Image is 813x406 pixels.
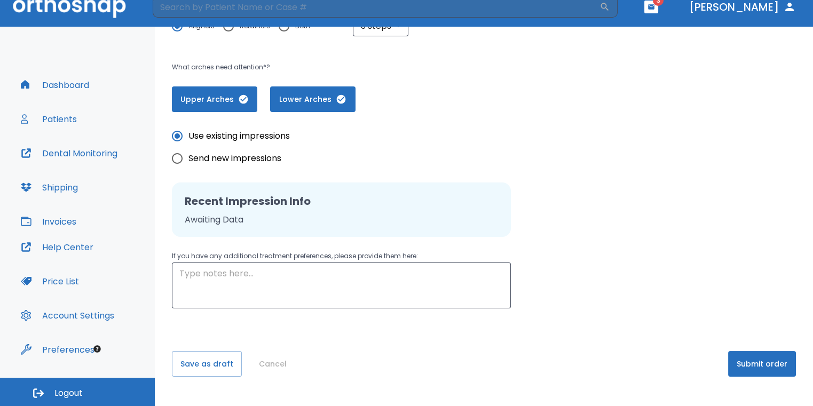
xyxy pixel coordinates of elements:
p: Awaiting Data [185,213,498,226]
button: Preferences [14,337,101,362]
button: Dashboard [14,72,96,98]
button: Help Center [14,234,100,260]
button: Shipping [14,174,84,200]
button: Dental Monitoring [14,140,124,166]
span: Lower Arches [281,94,345,105]
span: Send new impressions [188,152,281,165]
button: Lower Arches [270,86,356,112]
h2: Recent Impression Info [185,193,498,209]
button: Patients [14,106,83,132]
div: Tooltip anchor [92,344,102,354]
p: What arches need attention*? [172,61,536,74]
button: Account Settings [14,302,121,328]
p: If you have any additional treatment preferences, please provide them here: [172,250,511,262]
span: Logout [54,387,83,399]
button: Save as draft [172,351,242,377]
button: Upper Arches [172,86,257,112]
button: Submit order [728,351,796,377]
span: Use existing impressions [188,130,290,142]
span: Upper Arches [183,94,247,105]
button: Cancel [255,351,291,377]
button: Price List [14,268,85,294]
button: Invoices [14,209,83,234]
